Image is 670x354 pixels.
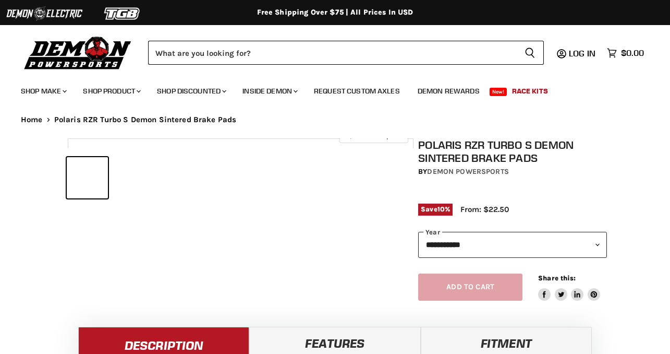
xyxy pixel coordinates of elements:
ul: Main menu [13,76,641,102]
img: Demon Electric Logo 2 [5,4,83,23]
span: New! [490,88,507,96]
select: year [418,232,607,257]
span: Polaris RZR Turbo S Demon Sintered Brake Pads [54,115,237,124]
a: Demon Rewards [410,80,488,102]
a: Shop Make [13,80,73,102]
button: Polaris RZR Turbo S Demon Sintered Brake Pads thumbnail [112,157,153,198]
span: Save % [418,204,453,215]
button: Polaris RZR Turbo S Demon Sintered Brake Pads thumbnail [67,157,108,198]
input: Search [148,41,516,65]
a: Shop Discounted [149,80,233,102]
a: Request Custom Axles [306,80,408,102]
span: Share this: [538,274,576,282]
img: TGB Logo 2 [83,4,162,23]
a: Race Kits [504,80,556,102]
img: Demon Powersports [21,34,135,71]
span: From: $22.50 [460,205,509,214]
span: Click to expand [345,132,403,139]
span: $0.00 [621,48,644,58]
a: Home [21,115,43,124]
a: Shop Product [75,80,147,102]
form: Product [148,41,544,65]
button: Search [516,41,544,65]
span: Log in [569,48,595,58]
a: Demon Powersports [427,167,508,176]
a: $0.00 [602,45,649,61]
a: Inside Demon [235,80,304,102]
aside: Share this: [538,274,600,301]
h1: Polaris RZR Turbo S Demon Sintered Brake Pads [418,138,607,164]
span: 10 [437,205,445,213]
a: Log in [564,49,602,58]
div: by [418,166,607,178]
